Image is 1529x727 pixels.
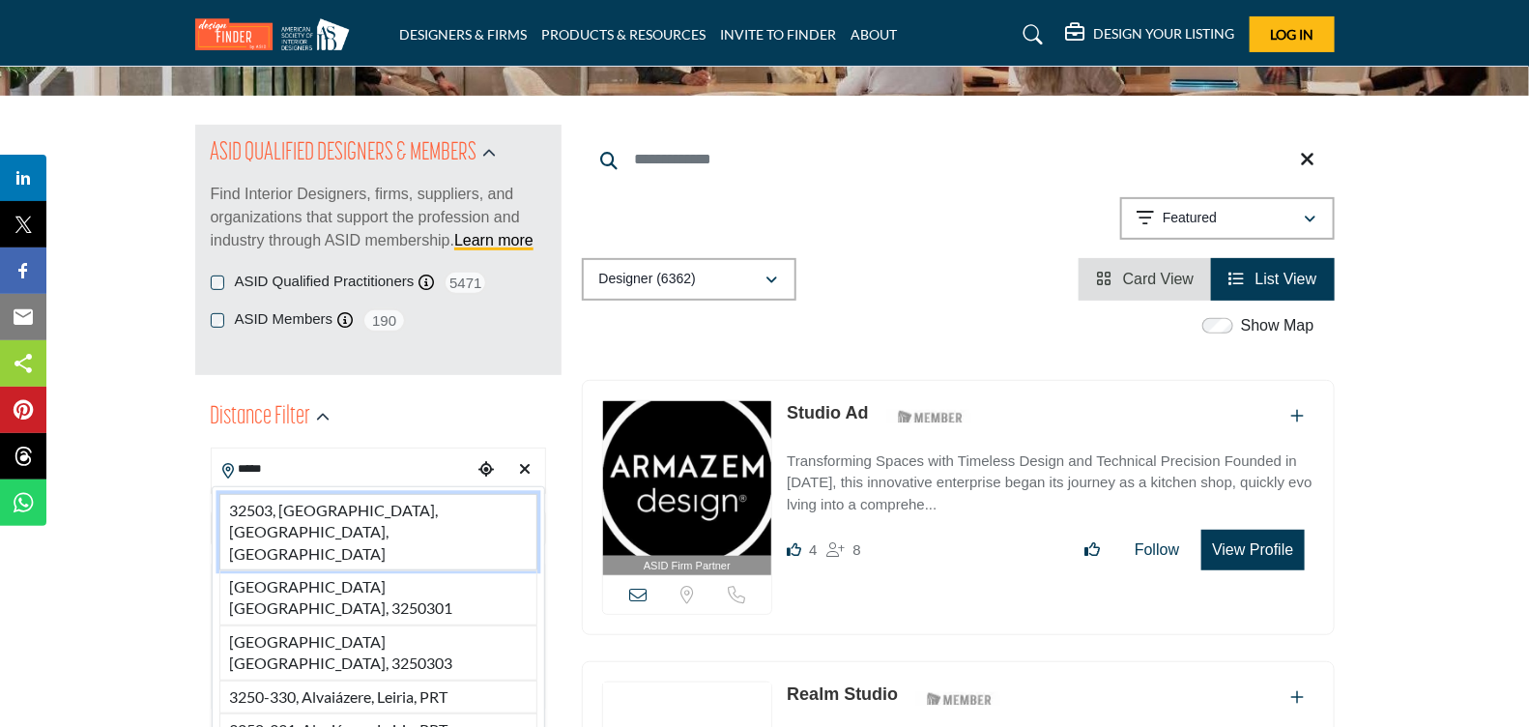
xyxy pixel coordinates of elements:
[787,451,1313,516] p: Transforming Spaces with Timeless Design and Technical Precision Founded in [DATE], this innovati...
[851,26,898,43] a: ABOUT
[511,450,540,491] div: Clear search location
[234,271,414,293] label: ASID Qualified Practitioners
[787,542,801,557] i: Likes
[809,541,817,558] span: 4
[211,136,477,171] h2: ASID QUALIFIED DESIGNERS & MEMBERS
[1201,530,1304,570] button: View Profile
[211,183,546,252] p: Find Interior Designers, firms, suppliers, and organizations that support the profession and indu...
[195,18,360,50] img: Site Logo
[1163,209,1217,228] p: Featured
[1096,271,1194,287] a: View Card
[1211,258,1334,301] li: List View
[1079,258,1211,301] li: Card View
[400,26,528,43] a: DESIGNERS & FIRMS
[219,625,537,681] li: [GEOGRAPHIC_DATA][GEOGRAPHIC_DATA], 3250303
[1291,689,1305,706] a: Add To List
[787,400,868,426] p: Studio Ad
[603,401,772,576] a: ASID Firm Partner
[853,541,861,558] span: 8
[1120,197,1335,240] button: Featured
[444,271,487,295] span: 5471
[1122,531,1192,569] button: Follow
[1094,25,1235,43] h5: DESIGN YOUR LISTING
[211,313,225,328] input: ASID Members checkbox
[582,258,796,301] button: Designer (6362)
[787,439,1313,516] a: Transforming Spaces with Timeless Design and Technical Precision Founded in [DATE], this innovati...
[1123,271,1195,287] span: Card View
[1004,19,1055,50] a: Search
[1072,531,1112,569] button: Like listing
[1255,271,1317,287] span: List View
[454,232,534,248] a: Learn more
[887,405,974,429] img: ASID Members Badge Icon
[599,270,696,289] p: Designer (6362)
[219,494,537,570] li: 32503, [GEOGRAPHIC_DATA], [GEOGRAPHIC_DATA], [GEOGRAPHIC_DATA]
[234,308,332,331] label: ASID Members
[721,26,837,43] a: INVITE TO FINDER
[362,308,406,333] span: 190
[212,451,473,488] input: Search Location
[1291,408,1305,424] a: Add To List
[1241,314,1314,337] label: Show Map
[1066,23,1235,46] div: DESIGN YOUR LISTING
[211,400,311,435] h2: Distance Filter
[787,403,868,422] a: Studio Ad
[1270,26,1313,43] span: Log In
[787,682,898,708] p: Realm Studio
[582,136,1335,183] input: Search Keyword
[1228,271,1316,287] a: View List
[473,450,502,491] div: Choose your current location
[603,401,772,556] img: Studio Ad
[916,686,1003,711] img: ASID Members Badge Icon
[827,538,861,562] div: Followers
[211,276,225,290] input: ASID Qualified Practitioners checkbox
[219,570,537,625] li: [GEOGRAPHIC_DATA][GEOGRAPHIC_DATA], 3250301
[787,684,898,704] a: Realm Studio
[219,681,537,713] li: 3250-330, Alvaiázere, Leiria, PRT
[644,558,731,574] span: ASID Firm Partner
[1250,16,1335,52] button: Log In
[542,26,707,43] a: PRODUCTS & RESOURCES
